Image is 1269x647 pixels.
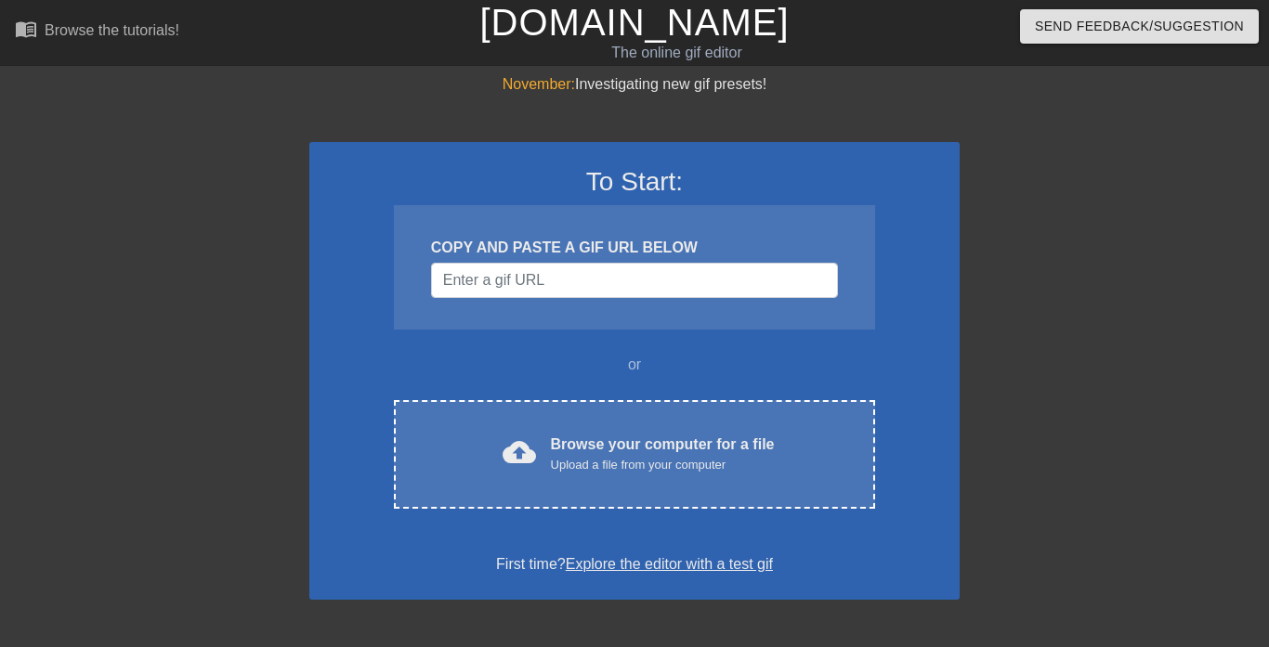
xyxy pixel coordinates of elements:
[309,73,960,96] div: Investigating new gif presets!
[503,76,575,92] span: November:
[15,18,179,46] a: Browse the tutorials!
[432,42,921,64] div: The online gif editor
[358,354,911,376] div: or
[1035,15,1244,38] span: Send Feedback/Suggestion
[431,263,838,298] input: Username
[551,433,775,474] div: Browse your computer for a file
[479,2,789,43] a: [DOMAIN_NAME]
[551,456,775,474] div: Upload a file from your computer
[45,22,179,38] div: Browse the tutorials!
[431,237,838,259] div: COPY AND PASTE A GIF URL BELOW
[334,553,935,576] div: First time?
[1020,9,1259,44] button: Send Feedback/Suggestion
[503,435,536,469] span: cloud_upload
[566,556,773,572] a: Explore the editor with a test gif
[15,18,37,40] span: menu_book
[334,166,935,198] h3: To Start:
